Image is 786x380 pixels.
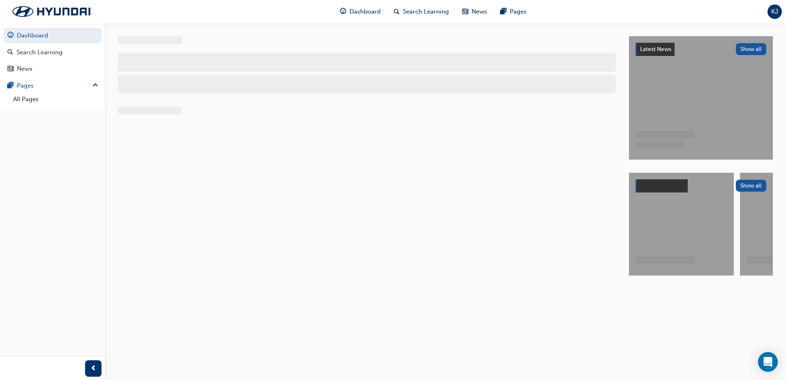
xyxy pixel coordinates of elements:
[736,180,767,192] button: Show all
[636,43,766,56] a: Latest NewsShow all
[403,7,449,16] span: Search Learning
[500,7,506,17] span: pages-icon
[7,82,14,90] span: pages-icon
[340,7,346,17] span: guage-icon
[472,7,487,16] span: News
[510,7,527,16] span: Pages
[7,65,14,73] span: news-icon
[387,3,455,20] a: search-iconSearch Learning
[771,7,778,16] span: KJ
[455,3,494,20] a: news-iconNews
[349,7,381,16] span: Dashboard
[333,3,387,20] a: guage-iconDashboard
[640,46,671,53] span: Latest News
[16,48,62,57] div: Search Learning
[3,28,102,43] a: Dashboard
[92,80,98,91] span: up-icon
[394,7,400,17] span: search-icon
[3,45,102,60] a: Search Learning
[636,179,766,192] a: Show all
[3,78,102,93] button: Pages
[7,49,13,56] span: search-icon
[768,5,782,19] button: KJ
[10,93,102,106] a: All Pages
[7,32,14,39] span: guage-icon
[736,43,767,55] button: Show all
[17,81,34,90] div: Pages
[494,3,533,20] a: pages-iconPages
[90,364,97,374] span: prev-icon
[4,3,99,20] img: Trak
[3,61,102,76] a: News
[462,7,468,17] span: news-icon
[17,64,32,74] div: News
[758,352,778,372] div: Open Intercom Messenger
[3,26,102,78] button: DashboardSearch LearningNews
